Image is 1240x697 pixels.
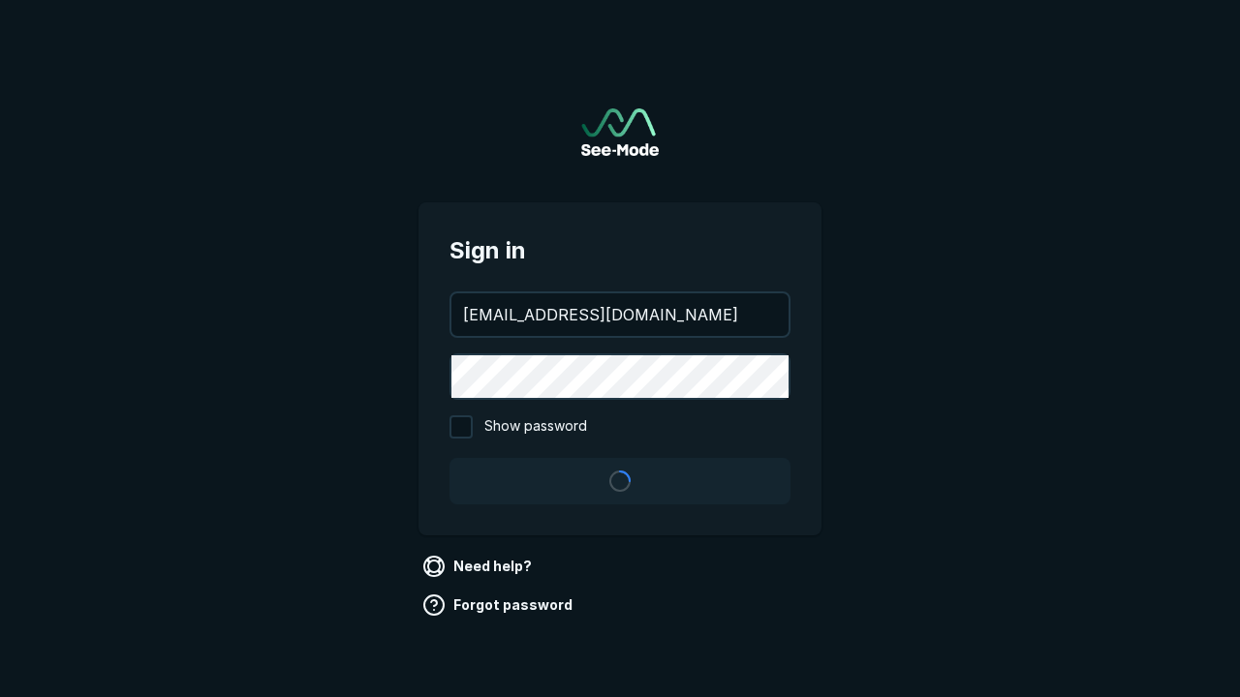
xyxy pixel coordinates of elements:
span: Show password [484,415,587,439]
a: Forgot password [418,590,580,621]
a: Need help? [418,551,540,582]
span: Sign in [449,233,790,268]
a: Go to sign in [581,108,659,156]
input: your@email.com [451,293,789,336]
img: See-Mode Logo [581,108,659,156]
